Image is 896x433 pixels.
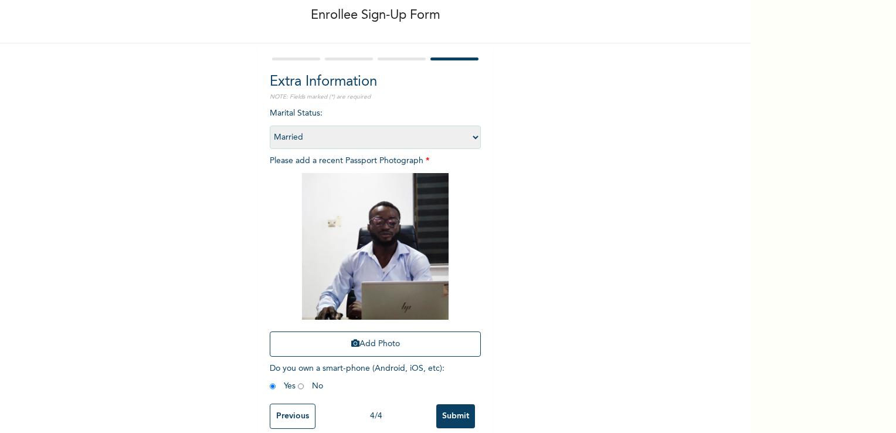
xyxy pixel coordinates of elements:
p: Enrollee Sign-Up Form [311,6,440,25]
span: Do you own a smart-phone (Android, iOS, etc) : Yes No [270,364,444,390]
input: Previous [270,404,315,429]
span: Marital Status : [270,109,481,141]
p: NOTE: Fields marked (*) are required [270,93,481,102]
button: Add Photo [270,331,481,357]
img: Crop [302,173,449,320]
span: Please add a recent Passport Photograph [270,157,481,363]
h2: Extra Information [270,72,481,93]
div: 4 / 4 [315,410,436,422]
input: Submit [436,404,475,428]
